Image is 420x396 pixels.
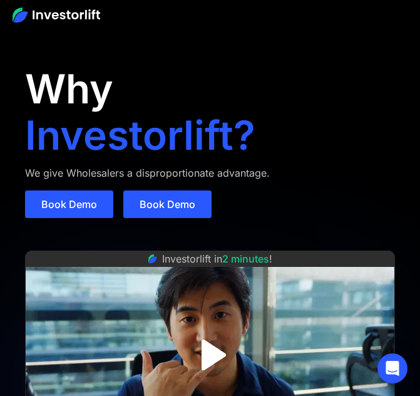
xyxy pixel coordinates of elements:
a: Book Demo [25,190,113,218]
div: Investorlift in ! [162,251,272,266]
a: Book Demo [123,190,212,218]
span: 2 minutes [222,253,269,265]
h1: Why [25,69,113,109]
div: We give Wholesalers a disproportionate advantage. [25,165,270,180]
h1: Investorlift? [25,115,255,155]
div: Open Intercom Messenger [377,353,407,383]
a: open lightbox [182,327,238,383]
